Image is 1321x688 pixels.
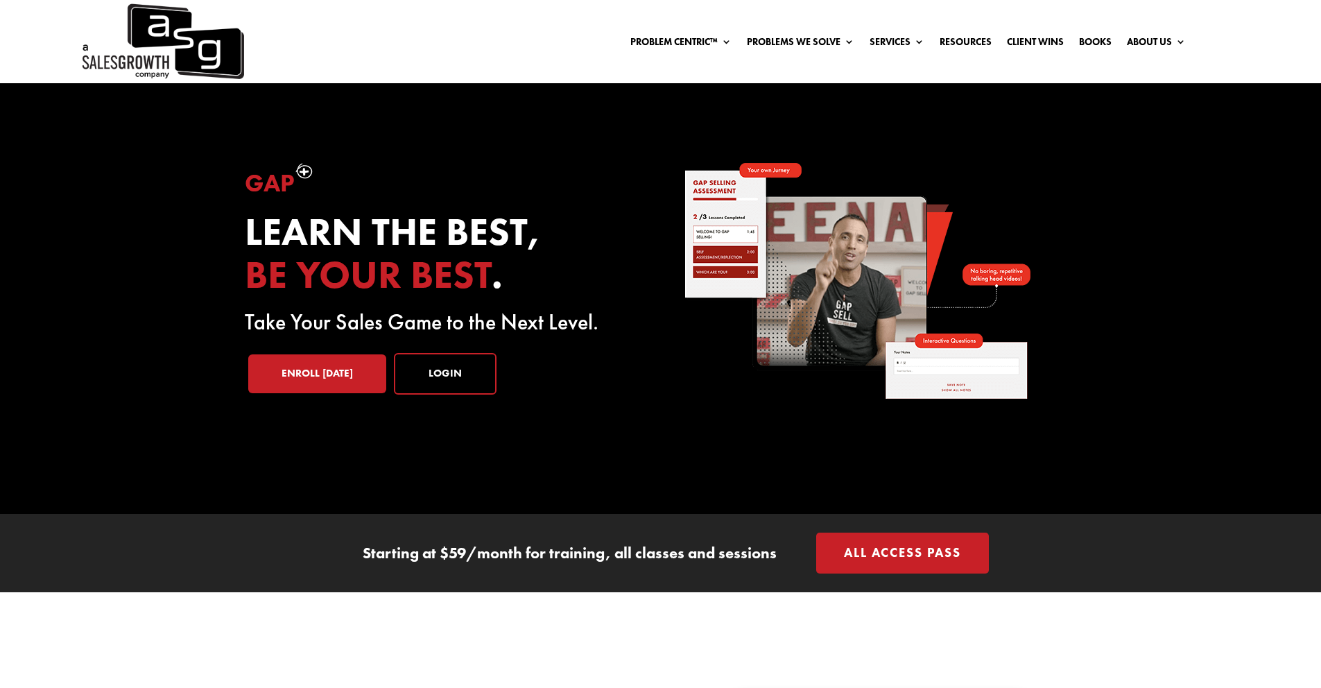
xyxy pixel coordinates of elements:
a: Login [394,353,497,395]
span: be your best [245,250,492,300]
img: self-paced-sales-course-online [684,163,1030,399]
a: Enroll [DATE] [248,354,386,393]
p: Take Your Sales Game to the Next Level. [245,314,638,331]
img: plus-symbol-white [295,163,313,179]
h2: Learn the best, . [245,211,638,303]
a: All Access Pass [816,533,989,574]
span: Gap [245,167,295,199]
